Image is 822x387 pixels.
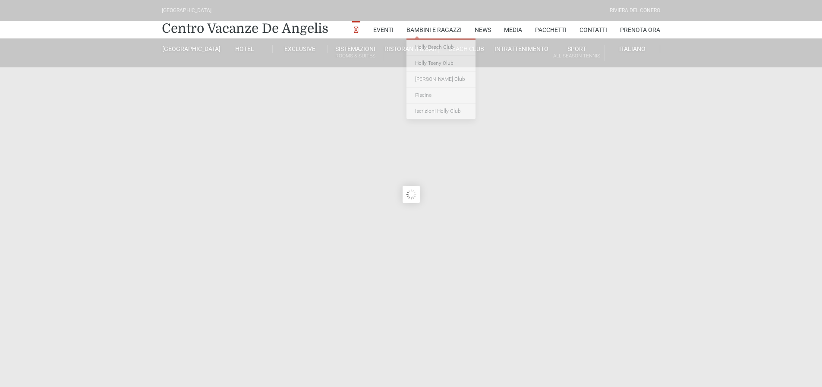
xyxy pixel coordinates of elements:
[217,45,272,53] a: Hotel
[605,45,660,53] a: Italiano
[494,45,549,53] a: Intrattenimento
[162,20,328,37] a: Centro Vacanze De Angelis
[383,45,438,53] a: Ristoranti & Bar
[619,45,646,52] span: Italiano
[328,52,383,60] small: Rooms & Suites
[273,45,328,53] a: Exclusive
[162,45,217,53] a: [GEOGRAPHIC_DATA]
[504,21,522,38] a: Media
[162,6,211,15] div: [GEOGRAPHIC_DATA]
[549,52,604,60] small: All Season Tennis
[406,88,476,104] a: Piscine
[328,45,383,61] a: SistemazioniRooms & Suites
[406,40,476,56] a: Holly Beach Club
[620,21,660,38] a: Prenota Ora
[549,45,605,61] a: SportAll Season Tennis
[579,21,607,38] a: Contatti
[406,72,476,88] a: [PERSON_NAME] Club
[406,104,476,119] a: Iscrizioni Holly Club
[475,21,491,38] a: News
[610,6,660,15] div: Riviera Del Conero
[373,21,394,38] a: Eventi
[406,56,476,72] a: Holly Teeny Club
[406,21,462,38] a: Bambini e Ragazzi
[535,21,567,38] a: Pacchetti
